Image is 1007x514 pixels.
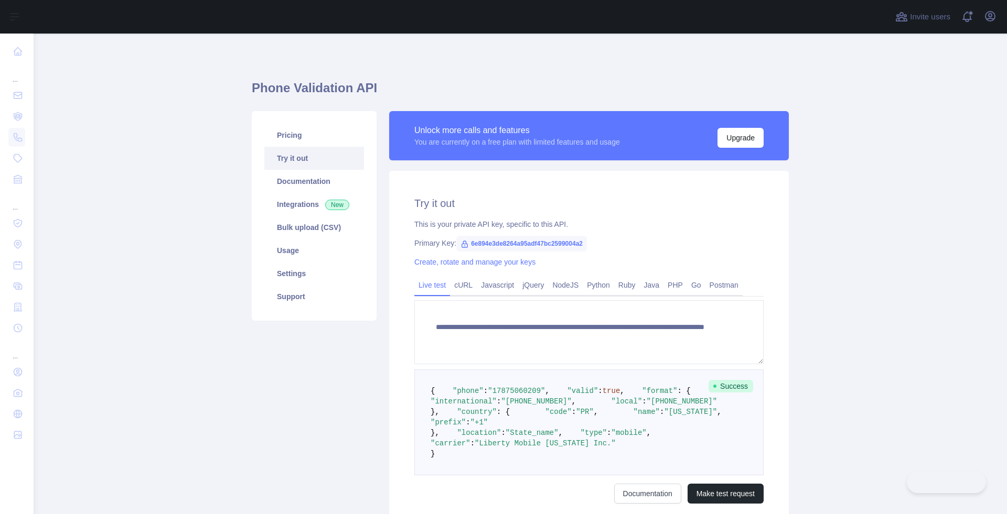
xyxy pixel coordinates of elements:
[252,80,789,105] h1: Phone Validation API
[453,387,484,395] span: "phone"
[614,484,681,504] a: Documentation
[647,397,717,406] span: "[PHONE_NUMBER]"
[8,63,25,84] div: ...
[572,408,576,416] span: :
[264,147,364,170] a: Try it out
[620,387,624,395] span: ,
[431,439,470,447] span: "carrier"
[8,191,25,212] div: ...
[598,387,602,395] span: :
[907,471,986,493] iframe: Toggle Customer Support
[663,277,687,293] a: PHP
[717,128,764,148] button: Upgrade
[414,196,764,211] h2: Try it out
[545,408,571,416] span: "code"
[642,397,646,406] span: :
[264,216,364,239] a: Bulk upload (CSV)
[488,387,545,395] span: "17875060209"
[634,408,660,416] span: "name"
[414,137,620,147] div: You are currently on a free plan with limited features and usage
[414,277,450,293] a: Live test
[664,408,717,416] span: "[US_STATE]"
[506,429,559,437] span: "State_name"
[688,484,764,504] button: Make test request
[414,238,764,248] div: Primary Key:
[642,387,677,395] span: "format"
[414,124,620,137] div: Unlock more calls and features
[612,429,647,437] span: "mobile"
[576,408,594,416] span: "PR"
[567,387,598,395] span: "valid"
[431,429,440,437] span: },
[594,408,598,416] span: ,
[548,277,583,293] a: NodeJS
[477,277,518,293] a: Javascript
[583,277,614,293] a: Python
[264,239,364,262] a: Usage
[678,387,691,395] span: : {
[709,380,753,392] span: Success
[264,170,364,193] a: Documentation
[264,193,364,216] a: Integrations New
[559,429,563,437] span: ,
[466,418,470,426] span: :
[581,429,607,437] span: "type"
[8,340,25,360] div: ...
[431,387,435,395] span: {
[457,408,497,416] span: "country"
[431,408,440,416] span: },
[501,397,571,406] span: "[PHONE_NUMBER]"
[484,387,488,395] span: :
[910,11,950,23] span: Invite users
[497,397,501,406] span: :
[647,429,651,437] span: ,
[607,429,611,437] span: :
[470,418,488,426] span: "+1"
[614,277,640,293] a: Ruby
[456,236,587,251] span: 6e894e3de8264a95adf47bc2599004a2
[475,439,616,447] span: "Liberty Mobile [US_STATE] Inc."
[470,439,475,447] span: :
[414,219,764,229] div: This is your private API key, specific to this API.
[660,408,664,416] span: :
[687,277,705,293] a: Go
[264,285,364,308] a: Support
[325,200,349,210] span: New
[431,418,466,426] span: "prefix"
[572,397,576,406] span: ,
[264,262,364,285] a: Settings
[518,277,548,293] a: jQuery
[501,429,505,437] span: :
[431,450,435,458] span: }
[431,397,497,406] span: "international"
[705,277,743,293] a: Postman
[457,429,501,437] span: "location"
[545,387,549,395] span: ,
[717,408,721,416] span: ,
[264,124,364,147] a: Pricing
[497,408,510,416] span: : {
[414,258,535,266] a: Create, rotate and manage your keys
[640,277,664,293] a: Java
[893,8,952,25] button: Invite users
[603,387,620,395] span: true
[611,397,642,406] span: "local"
[450,277,477,293] a: cURL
